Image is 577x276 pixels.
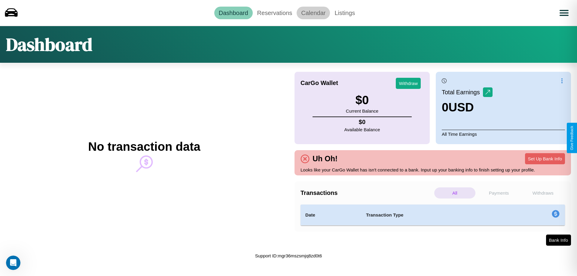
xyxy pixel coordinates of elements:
iframe: Intercom live chat [6,256,20,270]
p: Total Earnings [442,87,483,98]
h4: Date [305,211,356,219]
h1: Dashboard [6,32,92,57]
button: Withdraw [396,78,421,89]
p: Support ID: mgr36mszsmjq8zd0t6 [255,252,322,260]
table: simple table [301,205,565,226]
a: Reservations [253,7,297,19]
p: Looks like your CarGo Wallet has isn't connected to a bank. Input up your banking info to finish ... [301,166,565,174]
button: Open menu [556,5,572,21]
a: Calendar [297,7,330,19]
h4: Uh Oh! [310,154,340,163]
p: All Time Earnings [442,130,565,138]
p: Withdraws [522,187,563,199]
h4: Transactions [301,190,433,196]
h3: $ 0 [346,93,378,107]
a: Listings [330,7,359,19]
h4: $ 0 [344,119,380,126]
button: Bank Info [546,235,571,246]
a: Dashboard [214,7,253,19]
div: Give Feedback [570,126,574,150]
h4: CarGo Wallet [301,80,338,86]
button: Set Up Bank Info [525,153,565,164]
h2: No transaction data [88,140,200,153]
h4: Transaction Type [366,211,502,219]
p: Current Balance [346,107,378,115]
p: Available Balance [344,126,380,134]
p: All [434,187,475,199]
h3: 0 USD [442,101,493,114]
p: Payments [478,187,520,199]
